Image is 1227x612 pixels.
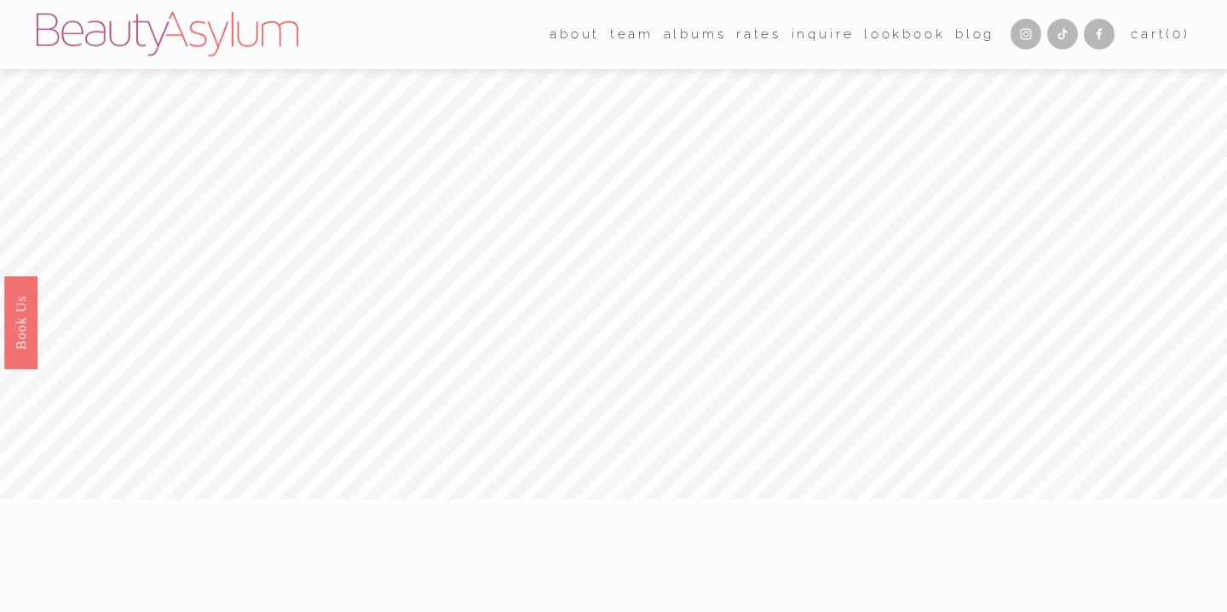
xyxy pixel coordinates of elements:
[1011,19,1041,49] a: Instagram
[550,23,600,46] span: about
[610,23,654,46] span: team
[792,21,855,48] a: Inquire
[550,21,600,48] a: folder dropdown
[736,21,781,48] a: Rates
[864,21,946,48] a: Lookbook
[1172,26,1184,42] span: 0
[1084,19,1115,49] a: Facebook
[4,276,37,369] a: Book Us
[1047,19,1078,49] a: TikTok
[1131,23,1190,46] a: 0 items in cart
[664,21,727,48] a: albums
[1166,26,1190,42] span: ( )
[610,21,654,48] a: folder dropdown
[37,12,298,56] img: Beauty Asylum | Bridal Hair &amp; Makeup Charlotte &amp; Atlanta
[955,21,994,48] a: Blog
